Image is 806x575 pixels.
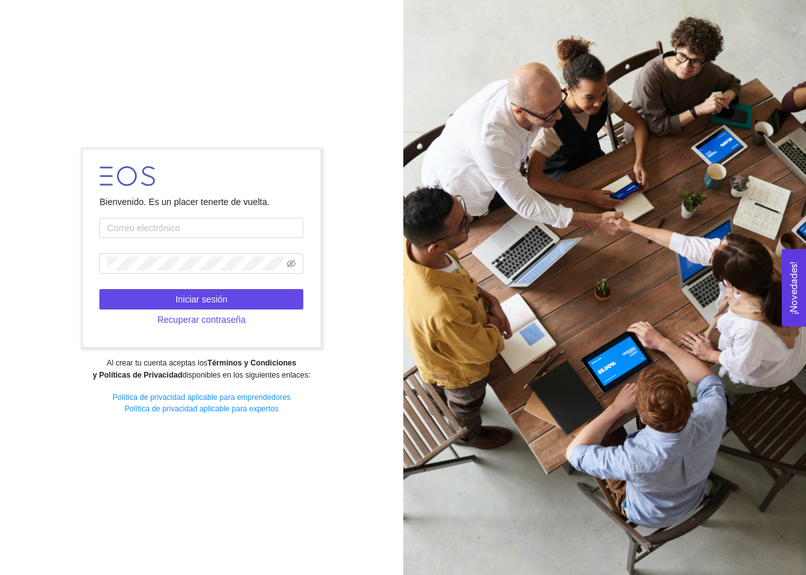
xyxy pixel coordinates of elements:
strong: Términos y Condiciones y Políticas de Privacidad [92,358,296,380]
span: Iniciar sesión [175,292,227,306]
a: Política de privacidad aplicable para expertos [125,404,278,413]
div: Bienvenido. Es un placer tenerte de vuelta. [99,195,303,209]
span: eye-invisible [287,259,296,268]
a: Política de privacidad aplicable para emprendedores [112,393,291,402]
img: LOGO [99,166,155,186]
button: Iniciar sesión [99,289,303,309]
input: Correo electrónico [99,218,303,238]
span: Recuperar contraseña [157,313,246,327]
div: Al crear tu cuenta aceptas los disponibles en los siguientes enlaces: [8,357,394,381]
a: Recuperar contraseña [99,315,303,325]
button: Recuperar contraseña [99,309,303,330]
button: Open Feedback Widget [782,249,806,327]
